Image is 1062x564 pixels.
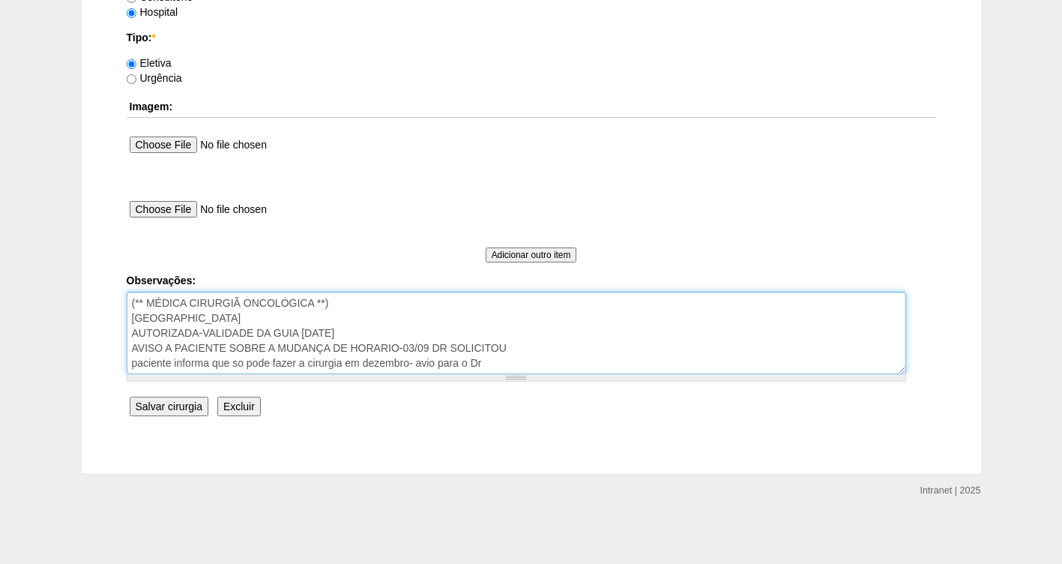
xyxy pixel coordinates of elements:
[130,397,208,416] input: Salvar cirurgia
[127,8,136,18] input: Hospital
[127,57,172,69] label: Eletiva
[127,72,182,84] label: Urgência
[151,31,155,43] span: Este campo é obrigatório.
[127,74,136,84] input: Urgência
[127,30,936,45] label: Tipo:
[127,96,936,118] th: Imagem:
[127,59,136,69] input: Eletiva
[920,483,981,498] div: Intranet | 2025
[127,292,906,374] textarea: (** MÉDICA CIRURGIÃ ONCOLÓGICA **) [GEOGRAPHIC_DATA] AUTORIZADA-VALIDADE DA GUIA [DATE] AVISO A P...
[127,6,178,18] label: Hospital
[127,273,936,288] label: Observações:
[486,247,577,262] input: Adicionar outro item
[217,397,261,416] input: Excluir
